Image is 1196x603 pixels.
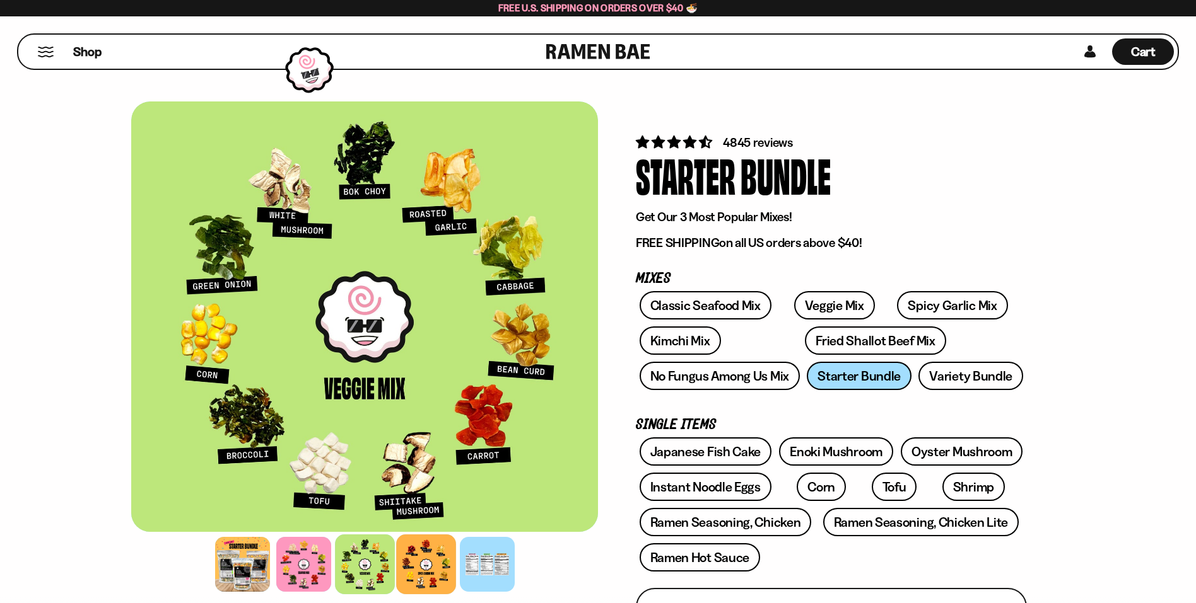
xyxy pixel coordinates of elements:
p: Mixes [636,273,1027,285]
a: Classic Seafood Mix [640,291,771,319]
span: 4.71 stars [636,134,715,150]
div: Cart [1112,35,1174,69]
a: Ramen Hot Sauce [640,543,761,571]
button: Mobile Menu Trigger [37,47,54,57]
a: Instant Noodle Eggs [640,473,771,501]
a: Enoki Mushroom [779,437,893,466]
span: Cart [1131,44,1156,59]
a: Shop [73,38,102,65]
p: on all US orders above $40! [636,235,1027,251]
span: Shop [73,43,102,60]
a: Corn [797,473,846,501]
a: Tofu [872,473,917,501]
p: Single Items [636,419,1027,431]
div: Starter [636,151,736,198]
a: Ramen Seasoning, Chicken Lite [823,508,1019,536]
a: Veggie Mix [794,291,875,319]
a: Kimchi Mix [640,326,721,355]
span: 4845 reviews [723,135,793,150]
a: Japanese Fish Cake [640,437,772,466]
a: Spicy Garlic Mix [897,291,1007,319]
p: Get Our 3 Most Popular Mixes! [636,209,1027,225]
a: Variety Bundle [918,362,1023,390]
a: Fried Shallot Beef Mix [805,326,946,355]
strong: FREE SHIPPING [636,235,719,250]
a: Shrimp [942,473,1005,501]
a: Ramen Seasoning, Chicken [640,508,812,536]
a: No Fungus Among Us Mix [640,362,800,390]
div: Bundle [741,151,831,198]
span: Free U.S. Shipping on Orders over $40 🍜 [498,2,698,14]
a: Oyster Mushroom [901,437,1023,466]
